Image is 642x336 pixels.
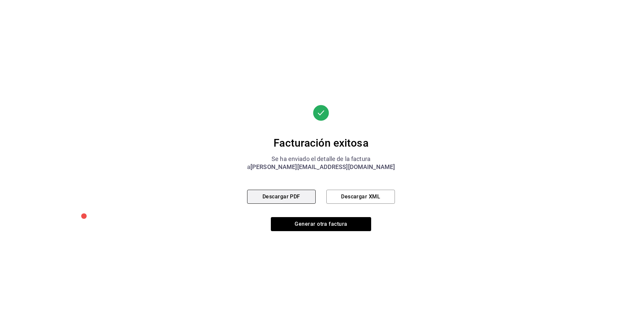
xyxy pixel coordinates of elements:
[247,155,395,163] div: Se ha enviado el detalle de la factura
[247,136,395,150] div: Facturación exitosa
[247,190,316,204] button: Descargar PDF
[250,163,395,170] span: [PERSON_NAME][EMAIL_ADDRESS][DOMAIN_NAME]
[271,217,371,231] button: Generar otra factura
[326,190,395,204] button: Descargar XML
[247,163,395,171] div: a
